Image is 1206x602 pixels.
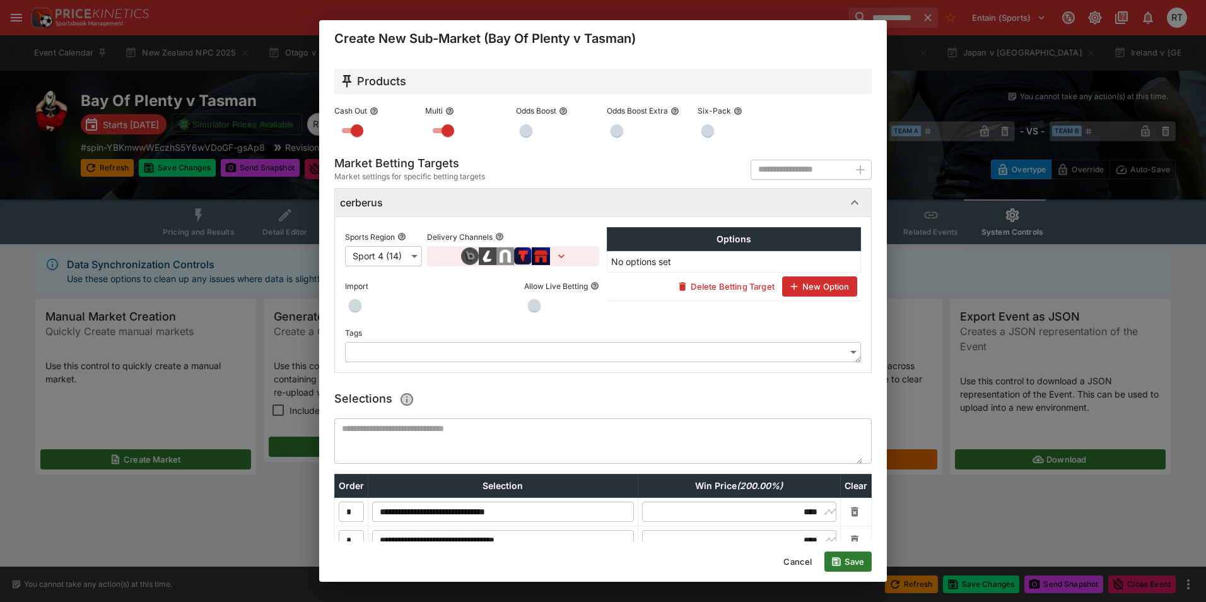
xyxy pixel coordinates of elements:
[638,475,840,498] th: Win Price
[445,107,454,115] button: Multi
[345,328,362,338] p: Tags
[670,276,782,297] button: Delete Betting Target
[345,281,368,292] p: Import
[516,105,556,116] p: Odds Boost
[532,247,550,265] img: brand
[698,105,731,116] p: Six-Pack
[607,251,861,273] td: No options set
[607,228,861,251] th: Options
[524,281,588,292] p: Allow Live Betting
[776,552,819,572] button: Cancel
[334,388,418,411] h5: Selections
[496,247,514,265] img: brand
[734,107,742,115] button: Six-Pack
[425,105,443,116] p: Multi
[357,74,406,88] h5: Products
[737,480,783,491] em: ( 200.00 %)
[370,107,378,115] button: Cash Out
[840,475,871,498] th: Clear
[319,20,887,57] div: Create New Sub-Market (Bay Of Plenty v Tasman)
[782,276,857,297] button: New Option
[427,232,493,242] p: Delivery Channels
[824,552,872,572] button: Save
[335,475,368,498] th: Order
[607,105,668,116] p: Odds Boost Extra
[559,107,568,115] button: Odds Boost
[345,232,395,242] p: Sports Region
[334,170,485,183] span: Market settings for specific betting targets
[371,281,380,290] button: Import
[345,246,422,266] div: Sport 4 (14)
[334,105,367,116] p: Cash Out
[670,107,679,115] button: Odds Boost Extra
[368,475,638,498] th: Selection
[479,247,496,265] img: brand
[514,247,532,265] img: brand
[397,232,406,241] button: Sports Region
[590,281,599,290] button: Allow Live Betting
[340,196,383,210] h6: cerberus
[495,232,504,241] button: Delivery Channels
[334,156,485,170] h5: Market Betting Targets
[461,247,479,265] img: brand
[395,388,418,411] button: Paste/Type a csv of selections prices here. When typing, a selection will be created as you creat...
